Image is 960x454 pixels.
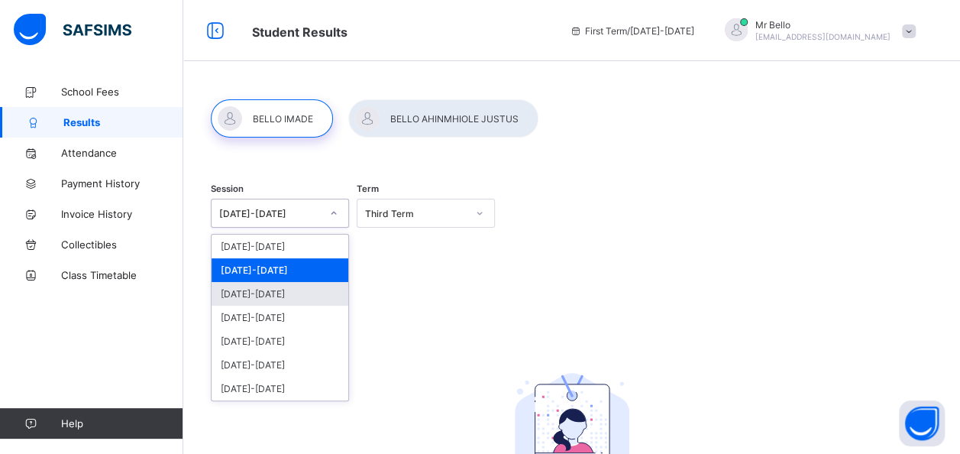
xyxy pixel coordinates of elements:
[212,235,348,258] div: [DATE]-[DATE]
[61,208,183,220] span: Invoice History
[755,19,891,31] span: Mr Bello
[219,208,321,219] div: [DATE]-[DATE]
[212,258,348,282] div: [DATE]-[DATE]
[899,400,945,446] button: Open asap
[61,86,183,98] span: School Fees
[212,306,348,329] div: [DATE]-[DATE]
[61,238,183,251] span: Collectibles
[365,208,467,219] div: Third Term
[61,269,183,281] span: Class Timetable
[252,24,347,40] span: Student Results
[212,329,348,353] div: [DATE]-[DATE]
[212,353,348,377] div: [DATE]-[DATE]
[755,32,891,41] span: [EMAIL_ADDRESS][DOMAIN_NAME]
[61,147,183,159] span: Attendance
[212,377,348,400] div: [DATE]-[DATE]
[709,18,923,44] div: MrBello
[570,25,694,37] span: session/term information
[212,282,348,306] div: [DATE]-[DATE]
[63,116,183,128] span: Results
[61,417,183,430] span: Help
[357,183,379,194] span: Term
[14,14,131,46] img: safsims
[61,177,183,190] span: Payment History
[211,183,244,194] span: Session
